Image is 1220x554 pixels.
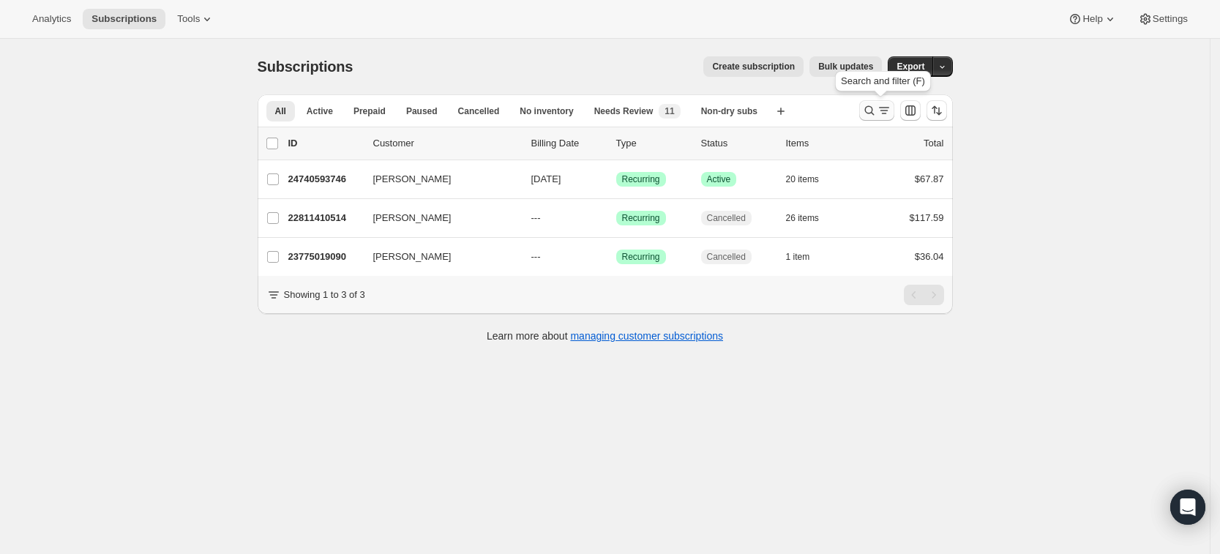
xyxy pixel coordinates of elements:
span: Bulk updates [818,61,873,72]
p: Learn more about [487,329,723,343]
button: [PERSON_NAME] [364,206,511,230]
span: 26 items [786,212,819,224]
button: Sort the results [927,100,947,121]
p: 23775019090 [288,250,362,264]
span: Help [1082,13,1102,25]
span: Recurring [622,212,660,224]
div: Items [786,136,859,151]
p: Billing Date [531,136,605,151]
div: 23775019090[PERSON_NAME]---SuccessRecurringCancelled1 item$36.04 [288,247,944,267]
p: Total [924,136,943,151]
button: Tools [168,9,223,29]
nav: Pagination [904,285,944,305]
span: All [275,105,286,117]
button: [PERSON_NAME] [364,245,511,269]
span: [PERSON_NAME] [373,211,452,225]
span: Needs Review [594,105,654,117]
button: Customize table column order and visibility [900,100,921,121]
div: IDCustomerBilling DateTypeStatusItemsTotal [288,136,944,151]
span: [PERSON_NAME] [373,172,452,187]
p: ID [288,136,362,151]
span: Subscriptions [91,13,157,25]
span: Tools [177,13,200,25]
button: 1 item [786,247,826,267]
button: Create new view [769,101,793,121]
span: Settings [1153,13,1188,25]
span: Non-dry subs [701,105,757,117]
span: Export [897,61,924,72]
span: $67.87 [915,173,944,184]
span: --- [531,251,541,262]
button: Subscriptions [83,9,165,29]
span: No inventory [520,105,573,117]
span: Active [707,173,731,185]
button: Export [888,56,933,77]
span: Active [307,105,333,117]
p: Customer [373,136,520,151]
span: Cancelled [458,105,500,117]
span: Create subscription [712,61,795,72]
button: Analytics [23,9,80,29]
span: Subscriptions [258,59,353,75]
span: Analytics [32,13,71,25]
div: 22811410514[PERSON_NAME]---SuccessRecurringCancelled26 items$117.59 [288,208,944,228]
span: Prepaid [353,105,386,117]
button: Help [1059,9,1126,29]
button: 26 items [786,208,835,228]
button: 20 items [786,169,835,190]
p: 22811410514 [288,211,362,225]
span: $117.59 [910,212,944,223]
span: --- [531,212,541,223]
span: Paused [406,105,438,117]
span: Recurring [622,251,660,263]
span: Cancelled [707,212,746,224]
div: 24740593746[PERSON_NAME][DATE]SuccessRecurringSuccessActive20 items$67.87 [288,169,944,190]
span: $36.04 [915,251,944,262]
p: 24740593746 [288,172,362,187]
p: Status [701,136,774,151]
span: Recurring [622,173,660,185]
span: [DATE] [531,173,561,184]
span: Cancelled [707,251,746,263]
button: Settings [1129,9,1197,29]
a: managing customer subscriptions [570,330,723,342]
p: Showing 1 to 3 of 3 [284,288,365,302]
div: Open Intercom Messenger [1170,490,1205,525]
button: Create subscription [703,56,804,77]
button: Bulk updates [809,56,882,77]
span: 20 items [786,173,819,185]
button: [PERSON_NAME] [364,168,511,191]
div: Type [616,136,689,151]
span: 11 [665,105,674,117]
span: [PERSON_NAME] [373,250,452,264]
span: 1 item [786,251,810,263]
button: Search and filter results [859,100,894,121]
